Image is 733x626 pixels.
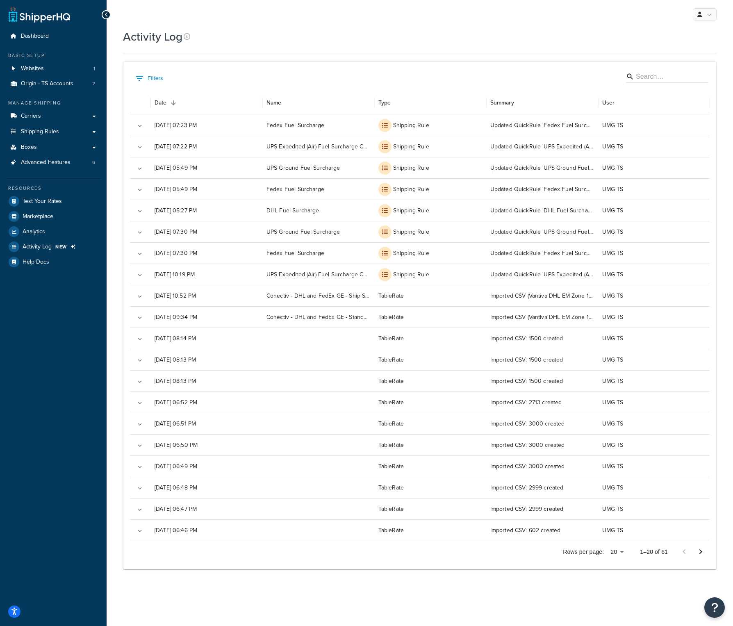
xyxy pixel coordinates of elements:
[486,455,598,477] div: Imported CSV: 3000 created
[6,140,100,155] li: Boxes
[134,248,146,260] button: Expand
[262,221,374,242] div: UPS Ground Fuel Surcharge
[134,291,146,302] button: Expand
[598,498,710,519] div: UMG TS
[134,333,146,345] button: Expand
[262,136,374,157] div: UPS Expedited (Air) Fuel Surcharge Collection
[21,159,71,166] span: Advanced Features
[378,98,391,107] div: Type
[150,519,262,541] div: [DATE] 06:46 PM
[374,455,486,477] div: TableRate
[598,200,710,221] div: UMG TS
[155,98,167,107] div: Date
[598,306,710,328] div: UMG TS
[6,29,100,44] li: Dashboard
[134,525,146,537] button: Expand
[21,128,59,135] span: Shipping Rules
[598,349,710,370] div: UMG TS
[374,370,486,392] div: TableRate
[374,498,486,519] div: TableRate
[134,163,146,174] button: Expand
[486,178,598,200] div: Updated QuickRule 'Fedex Fuel Surcharge': By a Percentage
[374,477,486,498] div: TableRate
[92,80,95,87] span: 2
[486,114,598,136] div: Updated QuickRule 'Fedex Fuel Surcharge': By a Percentage
[486,285,598,306] div: Imported CSV (Vantiva DHL EM Zone 1 SHQ Table Sep- 20250616.csv): 16 created in Conectiv - DHL an...
[150,306,262,328] div: [DATE] 09:34 PM
[262,242,374,264] div: Fedex Fuel Surcharge
[21,65,44,72] span: Websites
[374,434,486,455] div: TableRate
[374,328,486,349] div: TableRate
[486,221,598,242] div: Updated QuickRule 'UPS Ground Fuel Surcharge': By a Percentage
[6,61,100,76] a: Websites 1
[6,155,100,170] a: Advanced Features 6
[168,97,179,109] button: Sort
[150,455,262,477] div: [DATE] 06:49 PM
[134,312,146,323] button: Expand
[486,498,598,519] div: Imported CSV: 2999 created
[6,255,100,269] a: Help Docs
[598,328,710,349] div: UMG TS
[92,159,95,166] span: 6
[134,205,146,217] button: Expand
[598,285,710,306] div: UMG TS
[486,136,598,157] div: Updated QuickRule 'UPS Expedited (Air) Fuel Surcharge Collection': By a Percentage
[374,392,486,413] div: TableRate
[393,207,429,215] p: Shipping Rule
[6,100,100,107] div: Manage Shipping
[374,306,486,328] div: TableRate
[262,200,374,221] div: DHL Fuel Surcharge
[6,76,100,91] a: Origin - TS Accounts 2
[133,72,165,85] button: Show filters
[598,392,710,413] div: UMG TS
[6,155,100,170] li: Advanced Features
[374,285,486,306] div: TableRate
[6,52,100,59] div: Basic Setup
[150,285,262,306] div: [DATE] 10:52 PM
[23,259,49,266] span: Help Docs
[134,461,146,473] button: Expand
[134,419,146,430] button: Expand
[486,434,598,455] div: Imported CSV: 3000 created
[598,264,710,285] div: UMG TS
[486,477,598,498] div: Imported CSV: 2999 created
[23,213,53,220] span: Marketplace
[150,349,262,370] div: [DATE] 08:13 PM
[150,370,262,392] div: [DATE] 08:13 PM
[6,194,100,209] a: Test Your Rates
[134,355,146,366] button: Expand
[134,397,146,409] button: Expand
[598,455,710,477] div: UMG TS
[704,597,725,618] button: Open Resource Center
[393,121,429,130] p: Shipping Rule
[393,228,429,236] p: Shipping Rule
[6,109,100,124] a: Carriers
[486,264,598,285] div: Updated QuickRule 'UPS Expedited (Air) Fuel Surcharge Collection': By a Percentage
[374,413,486,434] div: TableRate
[55,244,67,250] span: NEW
[23,198,62,205] span: Test Your Rates
[134,483,146,494] button: Expand
[266,98,282,107] div: Name
[6,239,100,254] li: Activity Log
[134,141,146,153] button: Expand
[150,200,262,221] div: [DATE] 05:27 PM
[6,61,100,76] li: Websites
[374,519,486,541] div: TableRate
[640,548,668,556] p: 1–20 of 61
[598,178,710,200] div: UMG TS
[150,221,262,242] div: [DATE] 07:30 PM
[9,6,70,23] a: ShipperHQ Home
[150,328,262,349] div: [DATE] 08:14 PM
[490,98,514,107] div: Summary
[486,349,598,370] div: Imported CSV: 1500 created
[393,164,429,172] p: Shipping Rule
[486,157,598,178] div: Updated QuickRule 'UPS Ground Fuel Surcharge': By a Percentage
[23,244,52,250] span: Activity Log
[598,157,710,178] div: UMG TS
[598,434,710,455] div: UMG TS
[598,519,710,541] div: UMG TS
[21,113,41,120] span: Carriers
